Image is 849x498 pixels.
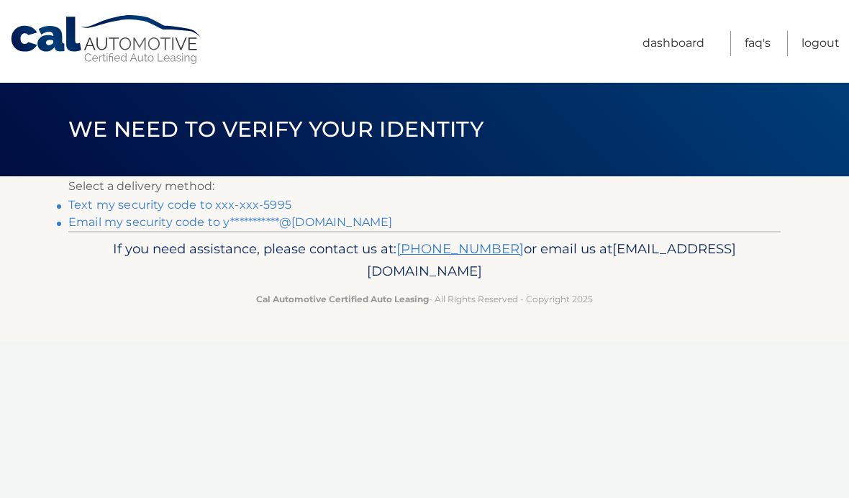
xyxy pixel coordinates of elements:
[643,31,704,56] a: Dashboard
[256,294,429,304] strong: Cal Automotive Certified Auto Leasing
[9,14,204,65] a: Cal Automotive
[78,291,771,307] p: - All Rights Reserved - Copyright 2025
[68,198,291,212] a: Text my security code to xxx-xxx-5995
[745,31,771,56] a: FAQ's
[68,116,483,142] span: We need to verify your identity
[68,176,781,196] p: Select a delivery method:
[78,237,771,284] p: If you need assistance, please contact us at: or email us at
[396,240,524,257] a: [PHONE_NUMBER]
[802,31,840,56] a: Logout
